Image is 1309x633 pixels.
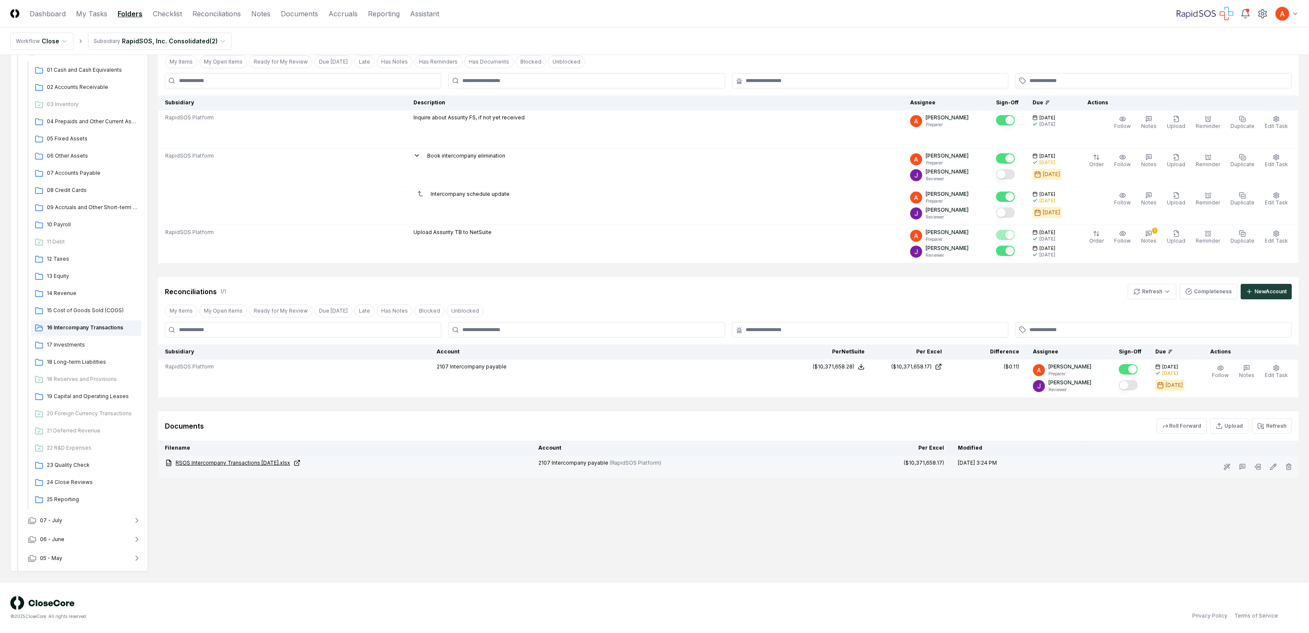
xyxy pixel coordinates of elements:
[76,9,107,19] a: My Tasks
[1165,152,1187,170] button: Upload
[31,114,141,130] a: 04 Prepaids and Other Current Assets
[1039,236,1055,242] div: [DATE]
[926,176,969,182] p: Reviewer
[47,444,138,452] span: 22 R&D Expenses
[21,511,148,530] button: 07 - July
[1033,364,1045,376] img: ACg8ocK3mdmu6YYpaRl40uhUUGu9oxSxFSb1vbjsnEih2JuwAH1PGA=s96-c
[926,190,969,198] p: [PERSON_NAME]
[1192,612,1227,620] a: Privacy Policy
[165,421,204,431] div: Documents
[1165,228,1187,247] button: Upload
[47,496,138,503] span: 25 Reporting
[47,289,138,297] span: 14 Revenue
[192,9,241,19] a: Reconciliations
[1252,418,1292,434] button: Refresh
[165,228,214,236] span: RapidSOS Platform
[281,9,318,19] a: Documents
[1263,228,1290,247] button: Edit Task
[910,153,922,165] img: ACg8ocK3mdmu6YYpaRl40uhUUGu9oxSxFSb1vbjsnEih2JuwAH1PGA=s96-c
[874,441,951,456] th: Per Excel
[1165,114,1187,132] button: Upload
[47,427,138,435] span: 21 Deferred Revenue
[1141,237,1157,244] span: Notes
[872,344,949,359] th: Per Excel
[94,37,120,45] div: Subsidiary
[10,596,75,610] img: logo
[1043,170,1060,178] div: [DATE]
[354,304,375,317] button: Late
[413,228,492,236] p: Upload Assurity TB to NetSuite
[437,348,787,356] div: Account
[996,246,1015,256] button: Mark complete
[251,9,270,19] a: Notes
[165,114,214,122] span: RapidSOS Platform
[158,95,407,110] th: Subsidiary
[1265,199,1288,206] span: Edit Task
[926,228,969,236] p: [PERSON_NAME]
[47,83,138,91] span: 02 Accounts Receivable
[904,459,944,467] div: ($10,371,658.17)
[450,363,507,370] span: Intercompany payable
[1039,153,1055,159] span: [DATE]
[47,221,138,228] span: 10 Payroll
[1265,161,1288,167] span: Edit Task
[1194,114,1222,132] button: Reminder
[30,9,66,19] a: Dashboard
[910,169,922,181] img: ACg8ocKTC56tjQR6-o9bi8poVV4j_qMfO6M0RniyL9InnBgkmYdNig=s96-c
[31,303,141,319] a: 15 Cost of Goods Sold (COGS)
[1114,161,1131,167] span: Follow
[996,207,1015,218] button: Mark complete
[31,423,141,439] a: 21 Deferred Revenue
[47,341,138,349] span: 17 Investments
[1230,161,1254,167] span: Duplicate
[1196,123,1220,129] span: Reminder
[1141,199,1157,206] span: Notes
[926,252,969,259] p: Reviewer
[1081,99,1292,107] div: Actions
[1276,7,1289,21] img: ACg8ocK3mdmu6YYpaRl40uhUUGu9oxSxFSb1vbjsnEih2JuwAH1PGA=s96-c
[1239,372,1254,378] span: Notes
[47,238,138,246] span: 11 Debt
[437,363,449,370] span: 2107
[1212,372,1229,378] span: Follow
[47,186,138,194] span: 08 Credit Cards
[249,304,313,317] button: Ready for My Review
[1119,380,1138,390] button: Mark complete
[1237,363,1256,381] button: Notes
[47,135,138,143] span: 05 Fixed Assets
[165,286,217,297] div: Reconciliations
[1114,237,1131,244] span: Follow
[47,255,138,263] span: 12 Taxes
[47,461,138,469] span: 23 Quality Check
[1039,198,1055,204] div: [DATE]
[1229,152,1256,170] button: Duplicate
[1265,372,1288,378] span: Edit Task
[1162,370,1178,377] div: [DATE]
[40,536,64,543] span: 06 - June
[1139,228,1158,247] button: 1Notes
[996,115,1015,125] button: Mark complete
[610,460,662,466] span: ( RapidSOS Platform )
[1114,123,1131,129] span: Follow
[1165,190,1187,208] button: Upload
[1194,152,1222,170] button: Reminder
[31,441,141,456] a: 22 R&D Expenses
[1087,152,1106,170] button: Order
[413,114,525,122] p: Inquire about Assurity FS, if not yet received
[1157,418,1207,434] button: Roll Forward
[996,230,1015,240] button: Mark complete
[996,153,1015,164] button: Mark complete
[10,613,655,620] div: © 2025 CloseCore. All rights reserved.
[1196,237,1220,244] span: Reminder
[47,118,138,125] span: 04 Prepaids and Other Current Assets
[1033,380,1045,392] img: ACg8ocKTC56tjQR6-o9bi8poVV4j_qMfO6M0RniyL9InnBgkmYdNig=s96-c
[47,152,138,160] span: 06 Other Assets
[31,166,141,181] a: 07 Accounts Payable
[926,160,969,166] p: Preparer
[903,95,989,110] th: Assignee
[1004,363,1019,371] div: ($0.11)
[1234,612,1278,620] a: Terms of Service
[314,304,352,317] button: Due Today
[1155,348,1190,356] div: Due
[165,55,197,68] button: My Items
